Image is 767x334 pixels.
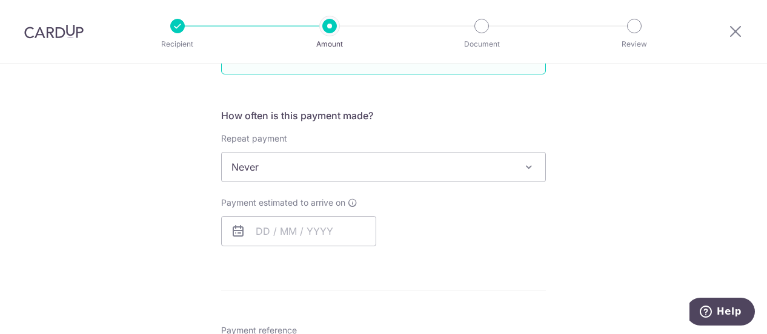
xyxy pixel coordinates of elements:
p: Amount [285,38,374,50]
span: Payment estimated to arrive on [221,197,345,209]
p: Document [437,38,526,50]
span: Never [221,152,546,182]
span: Never [222,152,545,182]
p: Recipient [133,38,222,50]
label: Repeat payment [221,133,287,145]
h5: How often is this payment made? [221,108,546,123]
img: CardUp [24,24,84,39]
iframe: Opens a widget where you can find more information [689,298,755,328]
p: Review [589,38,679,50]
input: DD / MM / YYYY [221,216,376,246]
